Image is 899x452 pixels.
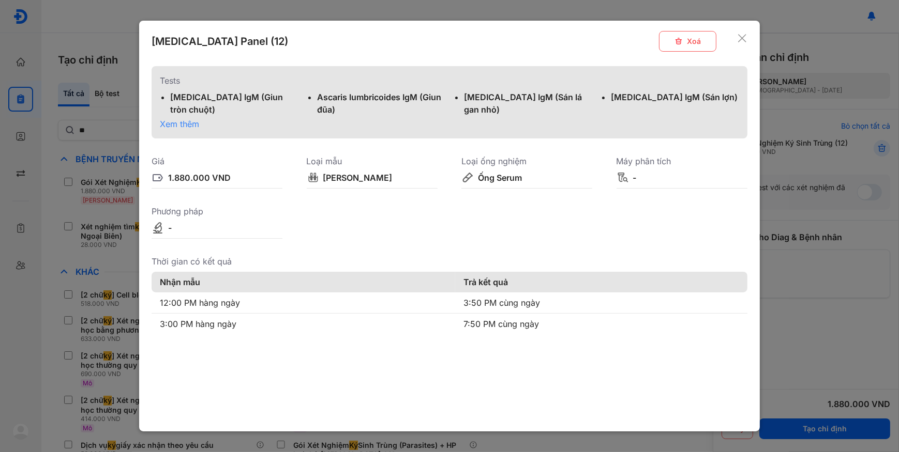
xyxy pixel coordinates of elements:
span: Xem thêm [160,119,199,129]
td: 12:00 PM hàng ngày [152,292,455,314]
button: Xoá [659,31,716,52]
th: Nhận mẫu [152,272,455,292]
div: [PERSON_NAME] [323,172,393,184]
div: [MEDICAL_DATA] IgM (Sán lá gan nhỏ) [464,91,592,116]
div: Ascaris lumbricoides IgM (Giun đũa) [317,91,445,116]
div: Ống Serum [478,172,522,184]
div: Loại mẫu [307,155,438,167]
div: Giá [152,155,282,167]
td: 3:50 PM cùng ngày [455,292,747,314]
div: 1.880.000 VND [168,172,231,184]
td: 3:00 PM hàng ngày [152,314,455,335]
div: [MEDICAL_DATA] IgM (Sán lợn) [611,91,739,103]
div: Tests [160,74,739,87]
th: Trả kết quả [455,272,747,292]
div: [MEDICAL_DATA] IgM (Giun tròn chuột) [170,91,298,116]
div: Máy phân tích [617,155,747,167]
div: Loại ống nghiệm [461,155,592,167]
div: Thời gian có kết quả [152,255,747,268]
div: - [633,172,637,184]
div: [MEDICAL_DATA] Panel (12) [152,34,288,49]
div: Phương pháp [152,205,282,217]
td: 7:50 PM cùng ngày [455,314,747,335]
div: - [168,222,172,234]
